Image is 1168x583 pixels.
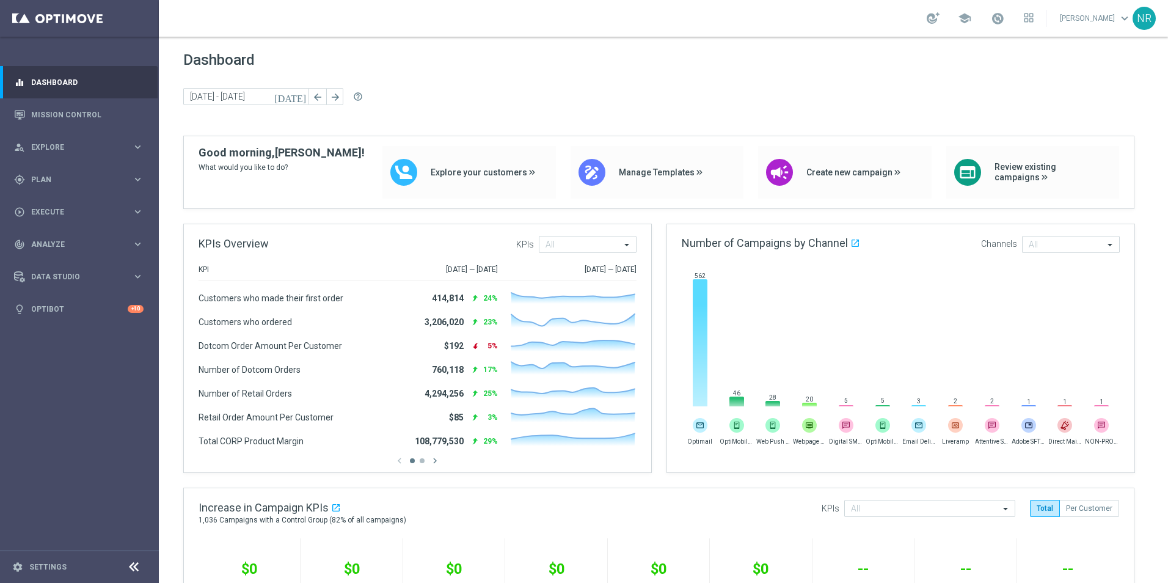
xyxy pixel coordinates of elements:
a: Mission Control [31,98,144,131]
i: track_changes [14,239,25,250]
button: play_circle_outline Execute keyboard_arrow_right [13,207,144,217]
button: track_changes Analyze keyboard_arrow_right [13,240,144,249]
span: Plan [31,176,132,183]
div: +10 [128,305,144,313]
a: [PERSON_NAME]keyboard_arrow_down [1059,9,1133,28]
span: school [958,12,971,25]
button: equalizer Dashboard [13,78,144,87]
button: gps_fixed Plan keyboard_arrow_right [13,175,144,185]
span: Data Studio [31,273,132,280]
i: keyboard_arrow_right [132,141,144,153]
a: Dashboard [31,66,144,98]
button: Mission Control [13,110,144,120]
i: person_search [14,142,25,153]
i: gps_fixed [14,174,25,185]
div: Analyze [14,239,132,250]
div: NR [1133,7,1156,30]
button: Data Studio keyboard_arrow_right [13,272,144,282]
span: Analyze [31,241,132,248]
i: keyboard_arrow_right [132,238,144,250]
div: Dashboard [14,66,144,98]
div: Mission Control [14,98,144,131]
button: person_search Explore keyboard_arrow_right [13,142,144,152]
i: play_circle_outline [14,207,25,218]
span: Explore [31,144,132,151]
i: keyboard_arrow_right [132,206,144,218]
div: Optibot [14,293,144,325]
a: Settings [29,563,67,571]
span: Execute [31,208,132,216]
div: Data Studio [14,271,132,282]
div: Execute [14,207,132,218]
i: equalizer [14,77,25,88]
a: Optibot [31,293,128,325]
div: Plan [14,174,132,185]
i: keyboard_arrow_right [132,174,144,185]
div: Explore [14,142,132,153]
i: keyboard_arrow_right [132,271,144,282]
button: lightbulb Optibot +10 [13,304,144,314]
i: settings [12,562,23,573]
i: lightbulb [14,304,25,315]
span: keyboard_arrow_down [1118,12,1131,25]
